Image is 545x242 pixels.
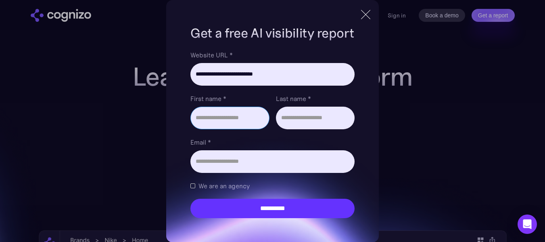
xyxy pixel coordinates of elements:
[518,215,537,234] div: Open Intercom Messenger
[190,24,354,42] h1: Get a free AI visibility report
[198,181,250,191] span: We are an agency
[190,50,354,60] label: Website URL *
[190,50,354,218] form: Brand Report Form
[190,137,354,147] label: Email *
[190,94,269,103] label: First name *
[276,94,355,103] label: Last name *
